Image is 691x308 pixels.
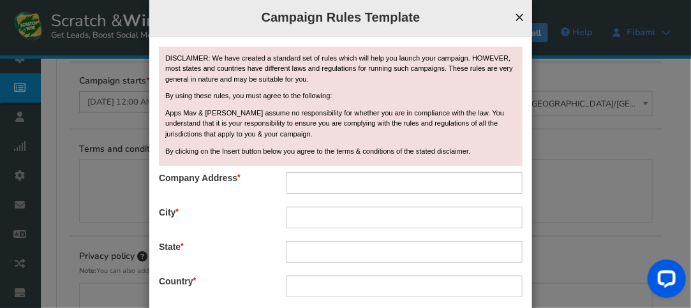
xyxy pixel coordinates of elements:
[637,254,691,308] iframe: LiveChat chat widget
[515,8,524,27] span: ×
[149,172,277,184] label: Company Address
[165,108,516,140] p: Apps Mav & [PERSON_NAME] assume no responsibility for whether you are in compliance with the law....
[149,207,277,219] label: City
[149,275,277,288] label: Country
[165,91,516,101] p: By using these rules, you must agree to the following:
[165,53,516,85] p: DISCLAIMER: We have created a standard set of rules which will help you launch your campaign. HOW...
[159,8,523,27] h4: Campaign Rules Template
[149,241,277,253] label: State
[165,146,516,157] p: By clicking on the Insert button below you agree to the terms & conditions of the stated disclaimer.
